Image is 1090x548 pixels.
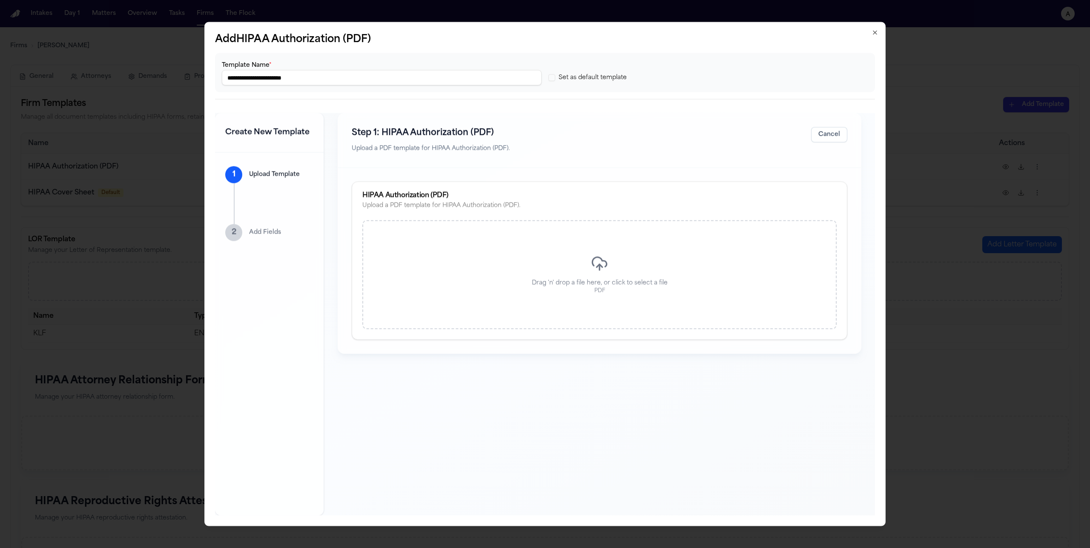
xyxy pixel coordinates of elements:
div: 1Upload Template [225,166,313,183]
p: Upload Template [249,171,300,179]
label: Set as default template [559,74,627,82]
div: HIPAA Authorization (PDF) [362,192,837,199]
h2: Step 1: HIPAA Authorization (PDF) [352,127,510,139]
div: 2Add Fields [225,224,313,241]
h2: Add HIPAA Authorization (PDF) [215,33,875,46]
label: Template Name [222,62,272,68]
p: Drag 'n' drop a file here, or click to select a file [532,279,668,287]
p: Add Fields [249,228,281,237]
div: 1 [225,166,242,183]
p: PDF [594,287,605,294]
div: Upload a PDF template for HIPAA Authorization (PDF). [362,201,837,210]
div: 2 [225,224,242,241]
button: Cancel [811,127,847,143]
h1: Create New Template [225,127,313,139]
p: Upload a PDF template for HIPAA Authorization (PDF). [352,144,510,154]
